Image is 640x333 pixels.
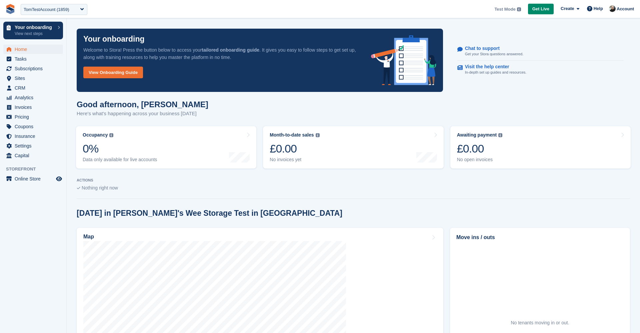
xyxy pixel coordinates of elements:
div: Awaiting payment [457,132,497,138]
div: £0.00 [457,142,503,156]
strong: tailored onboarding guide [202,47,259,53]
p: Get your Stora questions answered. [465,51,523,57]
span: Test Mode [494,6,515,13]
div: Data only available for live accounts [83,157,157,163]
a: menu [3,151,63,160]
div: No open invoices [457,157,503,163]
a: menu [3,174,63,183]
p: Visit the help center [465,64,521,70]
span: CRM [15,83,55,93]
img: onboarding-info-6c161a55d2c0e0a8cae90662b2fe09162a5109e8cc188191df67fb4f79e88e88.svg [371,35,436,85]
a: menu [3,54,63,64]
div: No invoices yet [270,157,319,163]
a: Your onboarding View next steps [3,22,63,39]
a: menu [3,83,63,93]
span: Analytics [15,93,55,102]
p: Welcome to Stora! Press the button below to access your . It gives you easy to follow steps to ge... [83,46,360,61]
span: Settings [15,141,55,151]
a: Get Live [528,4,554,15]
span: Home [15,45,55,54]
img: Tom Huddleston [609,5,616,12]
div: 0% [83,142,157,156]
h1: Good afternoon, [PERSON_NAME] [77,100,208,109]
a: Chat to support Get your Stora questions answered. [457,42,624,61]
a: Awaiting payment £0.00 No open invoices [450,126,631,168]
a: Occupancy 0% Data only available for live accounts [76,126,256,168]
img: blank_slate_check_icon-ba018cac091ee9be17c0a81a6c232d5eb81de652e7a59be601be346b1b6ddf79.svg [77,187,80,189]
span: Nothing right now [82,185,118,190]
p: Your onboarding [15,25,54,30]
a: View Onboarding Guide [83,67,143,78]
a: menu [3,112,63,122]
span: Coupons [15,122,55,131]
p: ACTIONS [77,178,630,182]
span: Storefront [6,166,66,172]
span: Create [561,5,574,12]
span: Pricing [15,112,55,122]
a: menu [3,74,63,83]
a: menu [3,45,63,54]
p: View next steps [15,31,54,37]
span: Insurance [15,132,55,141]
div: No tenants moving in or out. [511,319,569,326]
p: Chat to support [465,46,518,51]
div: Occupancy [83,132,108,138]
span: Sites [15,74,55,83]
h2: [DATE] in [PERSON_NAME]'s Wee Storage Test in [GEOGRAPHIC_DATA] [77,209,342,218]
span: Online Store [15,174,55,183]
a: menu [3,141,63,151]
a: menu [3,132,63,141]
h2: Map [83,234,94,240]
span: Help [594,5,603,12]
a: Visit the help center In-depth set up guides and resources. [457,61,624,79]
p: Here's what's happening across your business [DATE] [77,110,208,118]
div: Month-to-date sales [270,132,314,138]
img: icon-info-grey-7440780725fd019a000dd9b08b2336e03edf1995a4989e88bcd33f0948082b44.svg [316,133,320,137]
a: Preview store [55,175,63,183]
a: menu [3,122,63,131]
a: menu [3,93,63,102]
span: Tasks [15,54,55,64]
span: Invoices [15,103,55,112]
h2: Move ins / outs [456,233,624,241]
p: Your onboarding [83,35,145,43]
img: stora-icon-8386f47178a22dfd0bd8f6a31ec36ba5ce8667c1dd55bd0f319d3a0aa187defe.svg [5,4,15,14]
img: icon-info-grey-7440780725fd019a000dd9b08b2336e03edf1995a4989e88bcd33f0948082b44.svg [109,133,113,137]
a: Month-to-date sales £0.00 No invoices yet [263,126,443,168]
span: Get Live [532,6,549,12]
img: icon-info-grey-7440780725fd019a000dd9b08b2336e03edf1995a4989e88bcd33f0948082b44.svg [498,133,502,137]
a: menu [3,103,63,112]
span: Account [617,6,634,12]
img: icon-info-grey-7440780725fd019a000dd9b08b2336e03edf1995a4989e88bcd33f0948082b44.svg [517,7,521,11]
p: In-depth set up guides and resources. [465,70,527,75]
span: Subscriptions [15,64,55,73]
div: TomTestAccount (1859) [24,6,69,13]
span: Capital [15,151,55,160]
a: menu [3,64,63,73]
div: £0.00 [270,142,319,156]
